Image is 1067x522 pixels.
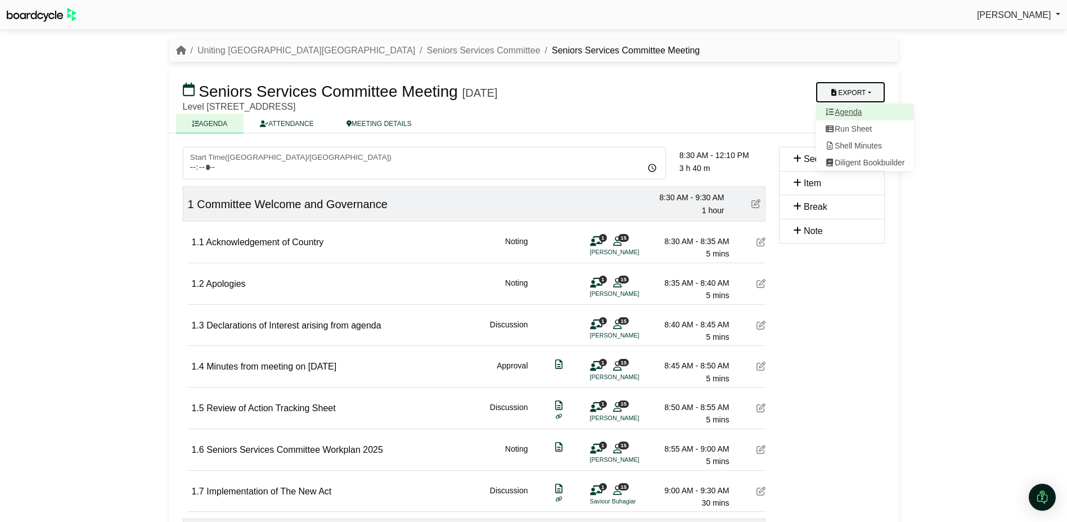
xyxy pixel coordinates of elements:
[679,164,710,173] span: 3 h 40 m
[651,318,730,331] div: 8:40 AM - 8:45 AM
[651,235,730,247] div: 8:30 AM - 8:35 AM
[192,237,204,247] span: 1.1
[804,154,834,164] span: Section
[192,321,204,330] span: 1.3
[462,86,498,100] div: [DATE]
[599,276,607,283] span: 1
[197,198,388,210] span: Committee Welcome and Governance
[599,359,607,366] span: 1
[679,149,766,161] div: 8:30 AM - 12:10 PM
[651,484,730,497] div: 9:00 AM - 9:30 AM
[590,413,674,423] li: [PERSON_NAME]
[816,137,914,154] a: Shell Minutes
[206,487,331,496] span: Implementation of The New Act
[816,103,914,120] a: Agenda
[702,206,724,215] span: 1 hour
[590,247,674,257] li: [PERSON_NAME]
[706,374,729,383] span: 5 mins
[192,279,204,289] span: 1.2
[176,43,700,58] nav: breadcrumb
[706,457,729,466] span: 5 mins
[590,372,674,382] li: [PERSON_NAME]
[816,154,914,171] a: Diligent Bookbuilder
[804,226,823,236] span: Note
[590,331,674,340] li: [PERSON_NAME]
[977,8,1060,22] a: [PERSON_NAME]
[618,483,629,490] span: 15
[618,359,629,366] span: 15
[206,321,381,330] span: Declarations of Interest arising from agenda
[541,43,700,58] li: Seniors Services Committee Meeting
[192,362,204,371] span: 1.4
[599,317,607,325] span: 1
[505,277,528,302] div: Noting
[197,46,415,55] a: Uniting [GEOGRAPHIC_DATA][GEOGRAPHIC_DATA]
[706,415,729,424] span: 5 mins
[505,443,528,468] div: Noting
[206,237,323,247] span: Acknowledgement of Country
[701,498,729,507] span: 30 mins
[206,403,335,413] span: Review of Action Tracking Sheet
[816,82,884,102] button: Export
[651,401,730,413] div: 8:50 AM - 8:55 AM
[804,202,827,211] span: Break
[618,442,629,449] span: 15
[192,445,204,454] span: 1.6
[176,114,244,133] a: AGENDA
[330,114,428,133] a: MEETING DETAILS
[599,442,607,449] span: 1
[804,178,821,188] span: Item
[590,455,674,465] li: [PERSON_NAME]
[618,317,629,325] span: 15
[706,249,729,258] span: 5 mins
[706,332,729,341] span: 5 mins
[651,443,730,455] div: 8:55 AM - 9:00 AM
[706,291,729,300] span: 5 mins
[590,497,674,506] li: Saviour Buhagiar
[192,403,204,413] span: 1.5
[7,8,76,22] img: BoardcycleBlackGreen-aaafeed430059cb809a45853b8cf6d952af9d84e6e89e1f1685b34bfd5cb7d64.svg
[244,114,330,133] a: ATTENDANCE
[599,400,607,408] span: 1
[497,359,528,385] div: Approval
[599,234,607,241] span: 1
[618,234,629,241] span: 15
[816,120,914,137] a: Run Sheet
[651,277,730,289] div: 8:35 AM - 8:40 AM
[646,191,724,204] div: 8:30 AM - 9:30 AM
[490,401,528,426] div: Discussion
[183,102,296,111] span: Level [STREET_ADDRESS]
[206,445,383,454] span: Seniors Services Committee Workplan 2025
[490,318,528,344] div: Discussion
[618,400,629,408] span: 15
[590,289,674,299] li: [PERSON_NAME]
[192,487,204,496] span: 1.7
[427,46,541,55] a: Seniors Services Committee
[490,484,528,510] div: Discussion
[618,276,629,283] span: 15
[651,359,730,372] div: 8:45 AM - 8:50 AM
[977,10,1051,20] span: [PERSON_NAME]
[206,279,245,289] span: Apologies
[188,198,194,210] span: 1
[1029,484,1056,511] div: Open Intercom Messenger
[199,83,458,100] span: Seniors Services Committee Meeting
[206,362,336,371] span: Minutes from meeting on [DATE]
[505,235,528,260] div: Noting
[599,483,607,490] span: 1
